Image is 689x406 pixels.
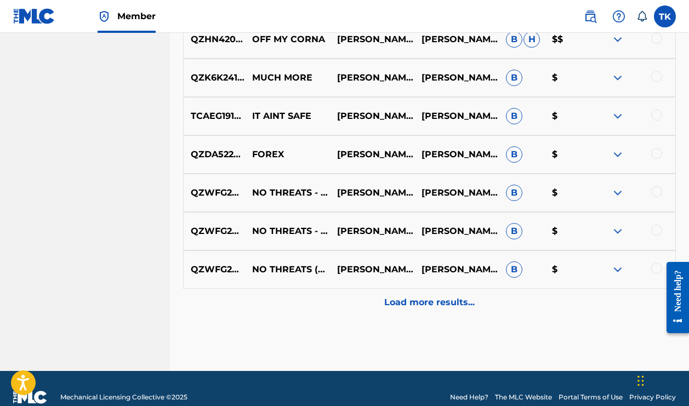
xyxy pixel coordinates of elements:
[13,391,47,404] img: logo
[414,148,499,161] p: [PERSON_NAME], [PERSON_NAME], [PERSON_NAME]
[584,10,597,23] img: search
[506,146,522,163] span: B
[60,392,187,402] span: Mechanical Licensing Collective © 2025
[414,110,499,123] p: [PERSON_NAME], [PERSON_NAME]
[329,110,414,123] p: [PERSON_NAME] (FEAT. LOUDPACK DASH)
[184,263,245,276] p: QZWFG2430832
[184,33,245,46] p: QZHN42010090
[506,185,522,201] span: B
[658,252,689,342] iframe: Resource Center
[611,33,624,46] img: expand
[329,186,414,199] p: [PERSON_NAME],[PERSON_NAME],LOUDPACK DASH
[184,225,245,238] p: QZWFG2434343
[636,11,647,22] div: Notifications
[611,263,624,276] img: expand
[245,225,329,238] p: NO THREATS - LENOX AVE REMIX
[612,10,625,23] img: help
[245,263,329,276] p: NO THREATS (LENOX AVE REMIX) - RADIO EDIT
[329,263,414,276] p: [PERSON_NAME],[PERSON_NAME],LOUDPACK DASH
[495,392,552,402] a: The MLC Website
[329,33,414,46] p: [PERSON_NAME],LOUDPACK DASH
[506,261,522,278] span: B
[506,223,522,239] span: B
[329,71,414,84] p: [PERSON_NAME] (FEAT. LOUDPACK DASH)
[329,148,414,161] p: [PERSON_NAME],LOUDPACK DASH,SOULEBRITY
[545,186,591,199] p: $
[545,225,591,238] p: $
[629,392,676,402] a: Privacy Policy
[329,225,414,238] p: [PERSON_NAME],[PERSON_NAME],LOUDPACK DASH
[184,186,245,199] p: QZWFG2430833
[654,5,676,27] div: User Menu
[450,392,488,402] a: Need Help?
[611,110,624,123] img: expand
[611,71,624,84] img: expand
[545,33,591,46] p: $$
[414,263,499,276] p: [PERSON_NAME] [PERSON_NAME] II, [PERSON_NAME]
[608,5,630,27] div: Help
[184,110,245,123] p: TCAEG1910221
[245,110,329,123] p: IT AINT SAFE
[245,33,329,46] p: OFF MY CORNA
[184,71,245,84] p: QZK6K2411438
[637,364,644,397] div: Drag
[579,5,601,27] a: Public Search
[184,148,245,161] p: QZDA52231224
[559,392,623,402] a: Portal Terms of Use
[611,186,624,199] img: expand
[414,225,499,238] p: [PERSON_NAME] [PERSON_NAME] II, [PERSON_NAME]
[117,10,156,22] span: Member
[634,353,689,406] iframe: Chat Widget
[506,70,522,86] span: B
[611,225,624,238] img: expand
[245,186,329,199] p: NO THREATS - SUGAR HILL REMIX
[414,71,499,84] p: [PERSON_NAME], [PERSON_NAME]
[414,186,499,199] p: [PERSON_NAME] [PERSON_NAME] II, [PERSON_NAME]
[506,108,522,124] span: B
[545,263,591,276] p: $
[13,8,55,24] img: MLC Logo
[545,71,591,84] p: $
[98,10,111,23] img: Top Rightsholder
[611,148,624,161] img: expand
[245,148,329,161] p: FOREX
[245,71,329,84] p: MUCH MORE
[384,296,475,309] p: Load more results...
[545,148,591,161] p: $
[414,33,499,46] p: [PERSON_NAME], [PERSON_NAME]
[506,31,522,48] span: B
[545,110,591,123] p: $
[523,31,540,48] span: H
